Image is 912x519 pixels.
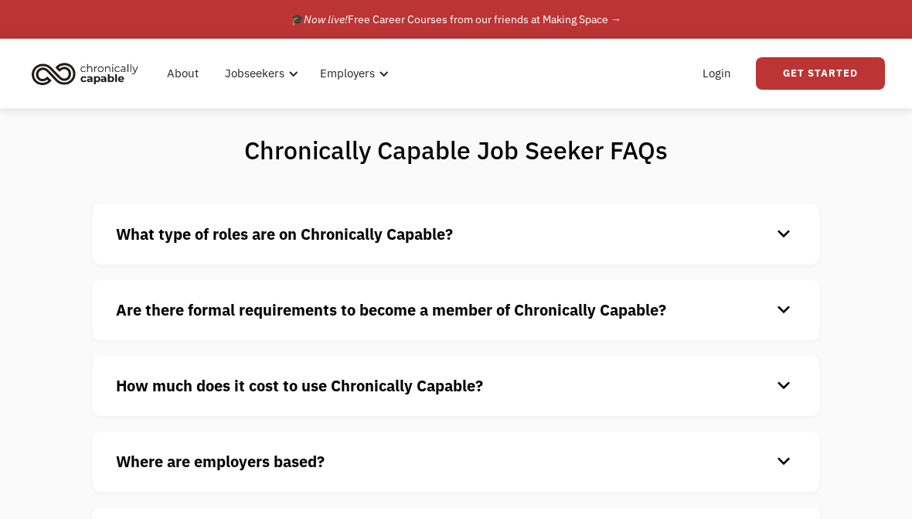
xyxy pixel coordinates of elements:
[771,299,796,322] div: keyboard_arrow_down
[304,12,348,26] em: Now live!
[756,57,885,90] a: Get Started
[27,56,143,90] img: Chronically Capable logo
[116,451,325,472] strong: Where are employers based?
[116,375,483,396] strong: How much does it cost to use Chronically Capable?
[27,56,150,90] a: home
[116,299,666,320] strong: Are there formal requirements to become a member of Chronically Capable?
[158,49,208,98] a: About
[771,223,796,246] div: keyboard_arrow_down
[693,49,740,98] a: Login
[311,49,393,98] div: Employers
[116,224,453,244] strong: What type of roles are on Chronically Capable?
[225,64,284,83] div: Jobseekers
[771,450,796,473] div: keyboard_arrow_down
[291,10,621,29] div: 🎓 Free Career Courses from our friends at Making Space →
[320,64,375,83] div: Employers
[216,49,303,98] div: Jobseekers
[184,135,729,166] h1: Chronically Capable Job Seeker FAQs
[771,374,796,398] div: keyboard_arrow_down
